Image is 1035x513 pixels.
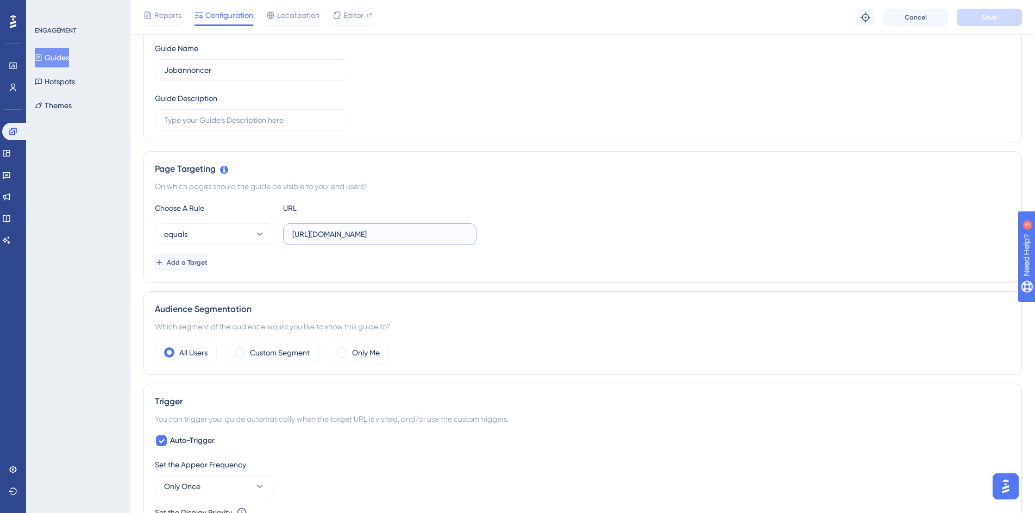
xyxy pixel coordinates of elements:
[250,346,310,359] label: Custom Segment
[352,346,380,359] label: Only Me
[35,96,72,115] button: Themes
[35,72,75,91] button: Hotspots
[155,223,274,245] button: equals
[155,162,1011,176] div: Page Targeting
[170,434,215,447] span: Auto-Trigger
[883,9,948,26] button: Cancel
[989,470,1022,503] iframe: UserGuiding AI Assistant Launcher
[164,228,187,241] span: equals
[164,480,200,493] span: Only Once
[205,9,253,22] span: Configuration
[155,412,1011,426] div: You can trigger your guide automatically when the target URL is visited, and/or use the custom tr...
[167,258,208,267] span: Add a Target
[957,9,1022,26] button: Save
[76,5,79,14] div: 3
[164,114,339,126] input: Type your Guide’s Description here
[155,92,217,105] div: Guide Description
[35,48,69,67] button: Guides
[154,9,181,22] span: Reports
[155,42,198,55] div: Guide Name
[155,458,1011,471] div: Set the Appear Frequency
[283,202,403,215] div: URL
[155,303,1011,316] div: Audience Segmentation
[155,395,1011,408] div: Trigger
[155,320,1011,333] div: Which segment of the audience would you like to show this guide to?
[155,202,274,215] div: Choose A Rule
[35,26,76,35] div: ENGAGEMENT
[277,9,319,22] span: Localization
[179,346,208,359] label: All Users
[292,228,467,240] input: yourwebsite.com/path
[905,13,927,22] span: Cancel
[155,476,274,497] button: Only Once
[164,64,339,76] input: Type your Guide’s Name here
[26,3,68,16] span: Need Help?
[343,9,363,22] span: Editor
[982,13,997,22] span: Save
[155,254,208,271] button: Add a Target
[155,180,1011,193] div: On which pages should the guide be visible to your end users?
